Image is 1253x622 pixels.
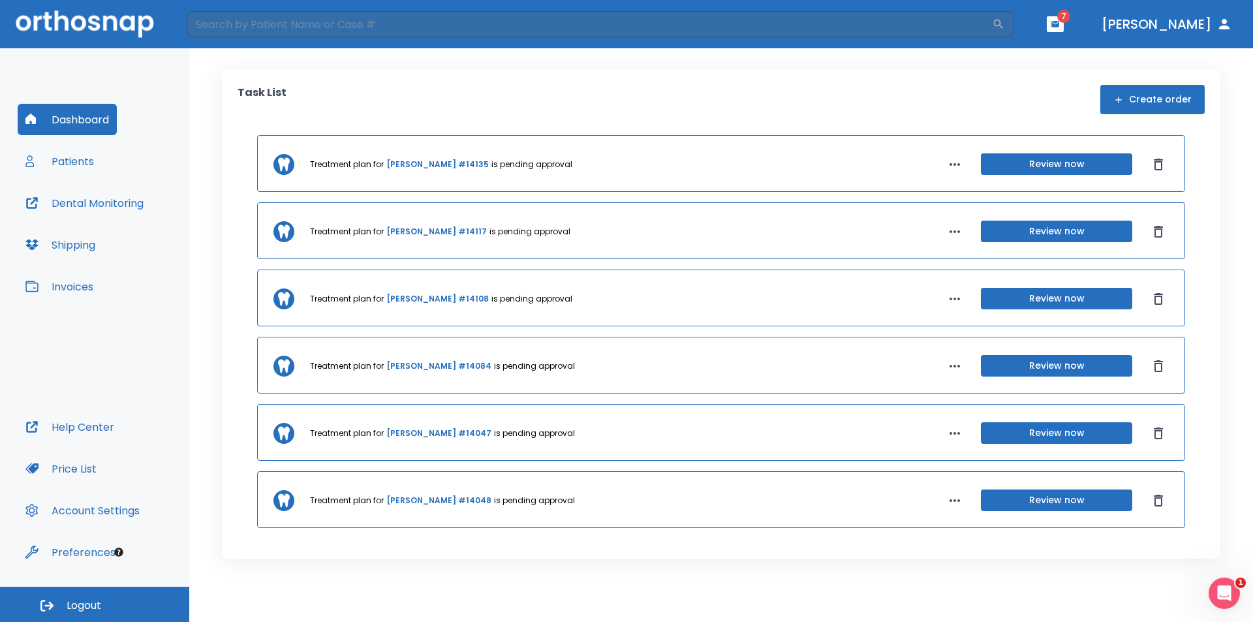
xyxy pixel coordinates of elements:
button: Dismiss [1148,288,1169,309]
button: Invoices [18,271,101,302]
a: [PERSON_NAME] #14135 [386,159,489,170]
button: Review now [981,490,1132,511]
img: Orthosnap [16,10,154,37]
a: [PERSON_NAME] #14117 [386,226,487,238]
button: Price List [18,453,104,484]
button: Review now [981,422,1132,444]
button: Dismiss [1148,154,1169,175]
span: 7 [1057,10,1070,23]
button: Dental Monitoring [18,187,151,219]
button: Account Settings [18,495,147,526]
p: is pending approval [491,293,572,305]
p: is pending approval [494,428,575,439]
a: [PERSON_NAME] #14047 [386,428,491,439]
p: Treatment plan for [310,159,384,170]
a: [PERSON_NAME] #14048 [386,495,491,506]
a: [PERSON_NAME] #14084 [386,360,491,372]
iframe: Intercom live chat [1209,578,1240,609]
p: Treatment plan for [310,495,384,506]
button: Review now [981,288,1132,309]
button: Dismiss [1148,221,1169,242]
p: Treatment plan for [310,226,384,238]
p: is pending approval [494,495,575,506]
button: Patients [18,146,102,177]
a: [PERSON_NAME] #14108 [386,293,489,305]
div: Tooltip anchor [113,546,125,558]
p: is pending approval [494,360,575,372]
button: Dismiss [1148,356,1169,377]
input: Search by Patient Name or Case # [187,11,992,37]
button: Dismiss [1148,490,1169,511]
p: Task List [238,85,286,114]
p: Treatment plan for [310,360,384,372]
button: Help Center [18,411,122,443]
button: Review now [981,355,1132,377]
button: [PERSON_NAME] [1096,12,1237,36]
button: Shipping [18,229,103,260]
button: Dashboard [18,104,117,135]
p: is pending approval [489,226,570,238]
p: Treatment plan for [310,293,384,305]
button: Review now [981,153,1132,175]
span: 1 [1235,578,1246,588]
button: Review now [981,221,1132,242]
span: Logout [67,599,101,613]
p: Treatment plan for [310,428,384,439]
button: Create order [1100,85,1205,114]
button: Preferences [18,536,123,568]
button: Dismiss [1148,423,1169,444]
p: is pending approval [491,159,572,170]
